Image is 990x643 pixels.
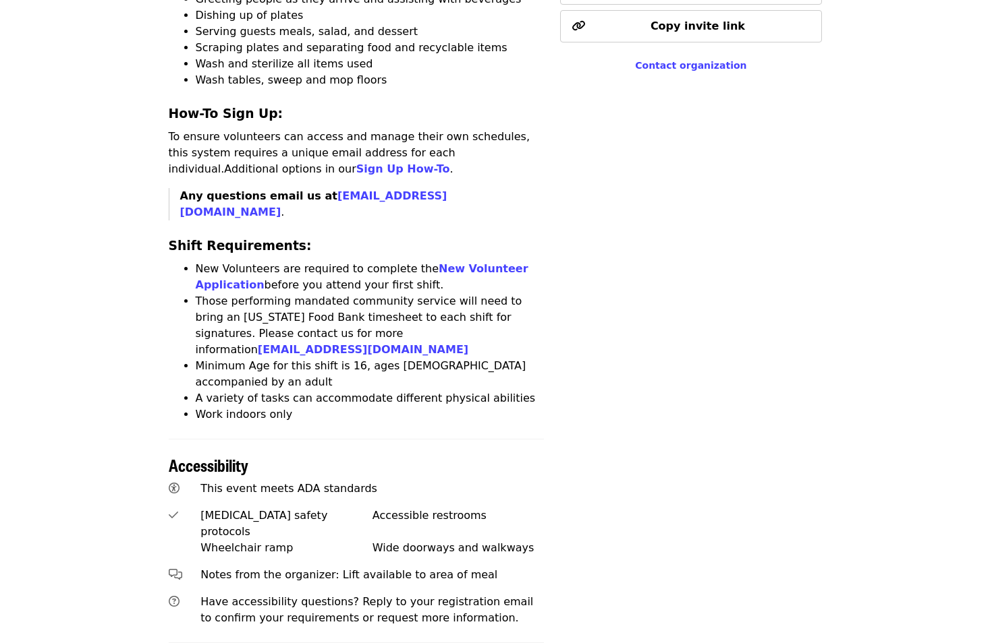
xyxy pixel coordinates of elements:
[169,509,178,522] i: check icon
[200,508,373,540] div: [MEDICAL_DATA] safety protocols
[169,453,248,477] span: Accessibility
[373,540,545,556] div: Wide doorways and walkways
[196,390,545,406] li: A variety of tasks can accommodate different physical abilities
[196,358,545,390] li: Minimum Age for this shift is 16, ages [DEMOGRAPHIC_DATA] accompanied by an adult
[169,482,180,495] i: universal-access icon
[200,568,497,581] span: Notes from the organizer: Lift available to area of meal
[169,239,312,253] strong: Shift Requirements:
[651,20,745,32] span: Copy invite link
[200,482,377,495] span: This event meets ADA standards
[196,56,545,72] li: Wash and sterilize all items used
[180,188,545,220] p: .
[196,261,545,293] li: New Volunteers are required to complete the before you attend your first shift.
[200,595,533,624] span: Have accessibility questions? Reply to your registration email to confirm your requirements or re...
[200,540,373,556] div: Wheelchair ramp
[196,40,545,56] li: Scraping plates and separating food and recyclable items
[169,568,182,581] i: comments-alt icon
[356,162,450,175] a: Sign Up How-To
[258,343,468,356] a: [EMAIL_ADDRESS][DOMAIN_NAME]
[196,293,545,358] li: Those performing mandated community service will need to bring an [US_STATE] Food Bank timesheet ...
[373,508,545,540] div: Accessible restrooms
[169,129,545,177] p: To ensure volunteers can access and manage their own schedules, this system requires a unique ema...
[169,595,180,608] i: question-circle icon
[180,189,447,218] strong: Any questions email us at
[196,262,528,291] a: New Volunteer Application
[169,106,283,121] strong: How-To Sign Up:
[635,60,746,71] a: Contact organization
[196,24,545,40] li: Serving guests meals, salad, and dessert
[560,10,821,42] button: Copy invite link
[196,72,545,88] li: Wash tables, sweep and mop floors
[196,406,545,423] li: Work indoors only
[196,7,545,24] li: Dishing up of plates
